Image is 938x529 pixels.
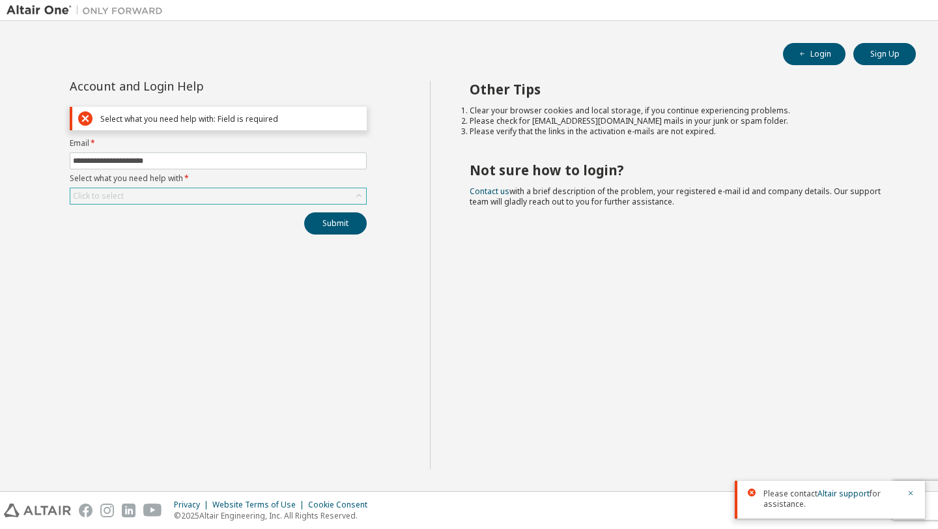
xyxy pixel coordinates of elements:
[174,510,375,521] p: © 2025 Altair Engineering, Inc. All Rights Reserved.
[308,500,375,510] div: Cookie Consent
[70,173,367,184] label: Select what you need help with
[7,4,169,17] img: Altair One
[70,81,307,91] div: Account and Login Help
[122,504,135,517] img: linkedin.svg
[79,504,92,517] img: facebook.svg
[470,106,893,116] li: Clear your browser cookies and local storage, if you continue experiencing problems.
[100,114,361,124] div: Select what you need help with: Field is required
[470,126,893,137] li: Please verify that the links in the activation e-mails are not expired.
[470,186,881,207] span: with a brief description of the problem, your registered e-mail id and company details. Our suppo...
[100,504,114,517] img: instagram.svg
[73,191,124,201] div: Click to select
[817,488,870,499] a: Altair support
[470,116,893,126] li: Please check for [EMAIL_ADDRESS][DOMAIN_NAME] mails in your junk or spam folder.
[783,43,846,65] button: Login
[470,186,509,197] a: Contact us
[304,212,367,235] button: Submit
[470,162,893,179] h2: Not sure how to login?
[70,138,367,149] label: Email
[853,43,916,65] button: Sign Up
[174,500,212,510] div: Privacy
[143,504,162,517] img: youtube.svg
[470,81,893,98] h2: Other Tips
[70,188,366,204] div: Click to select
[212,500,308,510] div: Website Terms of Use
[763,489,899,509] span: Please contact for assistance.
[4,504,71,517] img: altair_logo.svg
